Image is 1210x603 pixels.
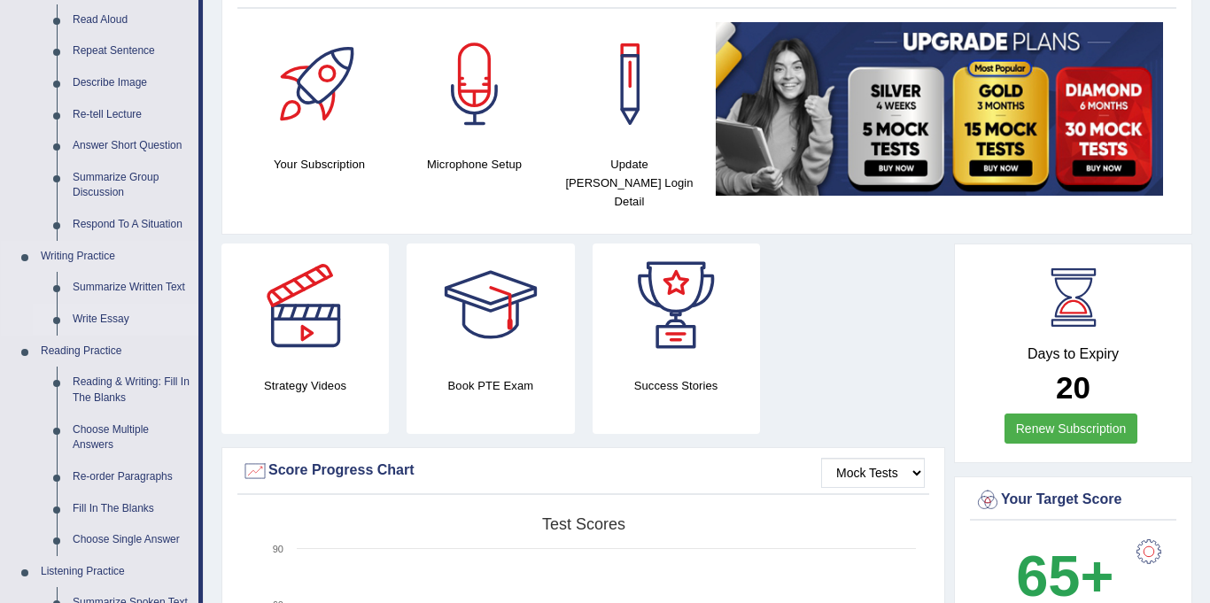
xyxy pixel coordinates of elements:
div: Your Target Score [974,487,1172,514]
a: Write Essay [65,304,198,336]
a: Summarize Written Text [65,272,198,304]
h4: Book PTE Exam [407,376,574,395]
a: Read Aloud [65,4,198,36]
h4: Strategy Videos [221,376,389,395]
a: Fill In The Blanks [65,493,198,525]
a: Re-tell Lecture [65,99,198,131]
a: Renew Subscription [1004,414,1138,444]
h4: Success Stories [593,376,760,395]
a: Reading Practice [33,336,198,367]
a: Respond To A Situation [65,209,198,241]
div: Score Progress Chart [242,458,925,484]
h4: Microphone Setup [406,155,543,174]
text: 90 [273,544,283,554]
a: Choose Multiple Answers [65,414,198,461]
a: Summarize Group Discussion [65,162,198,209]
a: Writing Practice [33,241,198,273]
a: Re-order Paragraphs [65,461,198,493]
a: Listening Practice [33,556,198,588]
tspan: Test scores [542,515,625,533]
img: small5.jpg [716,22,1163,195]
h4: Your Subscription [251,155,388,174]
a: Answer Short Question [65,130,198,162]
a: Choose Single Answer [65,524,198,556]
a: Reading & Writing: Fill In The Blanks [65,367,198,414]
h4: Days to Expiry [974,346,1172,362]
a: Repeat Sentence [65,35,198,67]
b: 20 [1056,370,1090,405]
h4: Update [PERSON_NAME] Login Detail [561,155,698,211]
a: Describe Image [65,67,198,99]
